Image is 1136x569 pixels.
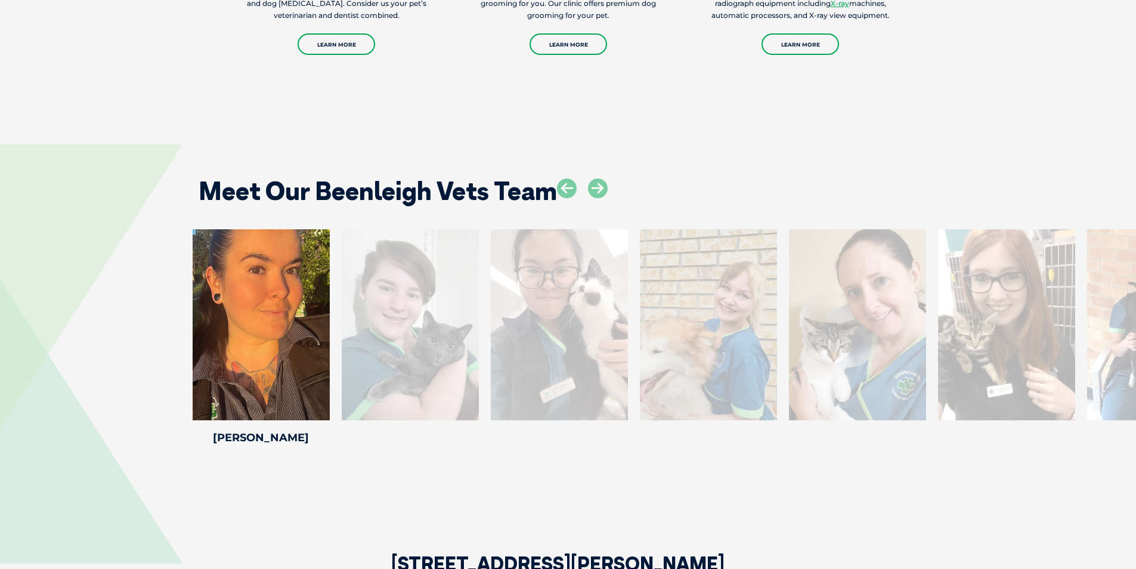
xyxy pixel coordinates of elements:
a: Learn More [298,33,375,55]
h2: Meet Our Beenleigh Vets Team [199,179,557,204]
a: Learn More [762,33,839,55]
button: Search [1113,54,1125,66]
a: Learn More [530,33,607,55]
h4: [PERSON_NAME] [193,432,330,443]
